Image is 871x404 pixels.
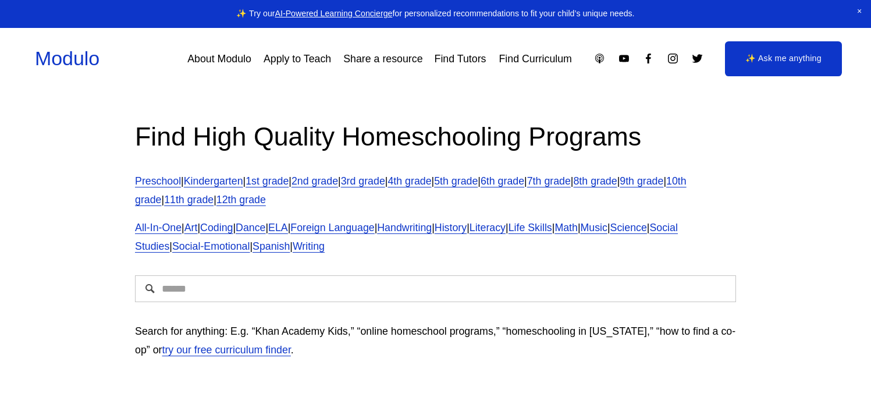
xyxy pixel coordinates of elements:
[184,222,198,233] a: Art
[691,52,703,65] a: Twitter
[275,9,393,18] a: AI-Powered Learning Concierge
[667,52,679,65] a: Instagram
[135,218,736,256] p: | | | | | | | | | | | | | | | |
[618,52,630,65] a: YouTube
[343,48,422,69] a: Share a resource
[162,344,290,356] a: try our free curriculum finder
[135,119,736,154] h2: Find High Quality Homeschooling Programs
[135,322,736,359] p: Search for anything: E.g. “Khan Academy Kids,” “online homeschool programs,” “homeschooling in [U...
[187,48,251,69] a: About Modulo
[499,48,572,69] a: Find Curriculum
[554,222,578,233] a: Math
[527,175,571,187] a: 7th grade
[184,175,243,187] a: Kindergarten
[435,222,467,233] a: History
[377,222,432,233] a: Handwriting
[341,175,385,187] a: 3rd grade
[435,48,486,69] a: Find Tutors
[135,172,736,209] p: | | | | | | | | | | | | |
[135,175,181,187] a: Preschool
[172,240,250,252] a: Social-Emotional
[246,175,289,187] a: 1st grade
[35,47,99,69] a: Modulo
[593,52,606,65] a: Apple Podcasts
[135,222,678,252] a: Social Studies
[268,222,288,233] a: ELA
[135,175,687,205] a: 10th grade
[236,222,265,233] a: Dance
[216,194,266,205] a: 12th grade
[470,222,506,233] a: Literacy
[135,222,182,233] a: All-In-One
[264,48,331,69] a: Apply to Teach
[610,222,647,233] a: Science
[293,240,325,252] a: Writing
[509,222,552,233] a: Life Skills
[135,275,736,302] input: Search
[581,222,607,233] a: Music
[434,175,478,187] a: 5th grade
[725,41,842,76] a: ✨ Ask me anything
[253,240,290,252] a: Spanish
[481,175,524,187] a: 6th grade
[620,175,663,187] a: 9th grade
[291,175,338,187] a: 2nd grade
[387,175,431,187] a: 4th grade
[164,194,214,205] a: 11th grade
[200,222,233,233] a: Coding
[573,175,617,187] a: 8th grade
[290,222,374,233] a: Foreign Language
[642,52,655,65] a: Facebook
